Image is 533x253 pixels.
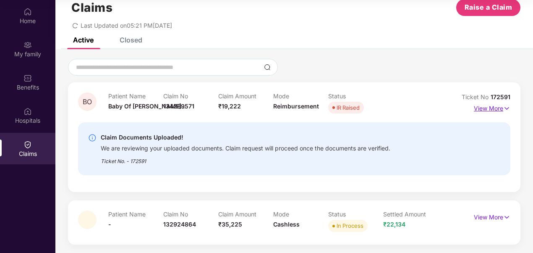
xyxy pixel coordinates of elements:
span: - [108,221,111,228]
img: svg+xml;base64,PHN2ZyBpZD0iU2VhcmNoLTMyeDMyIiB4bWxucz0iaHR0cDovL3d3dy53My5vcmcvMjAwMC9zdmciIHdpZH... [264,64,271,71]
img: svg+xml;base64,PHN2ZyBpZD0iSG9zcGl0YWxzIiB4bWxucz0iaHR0cDovL3d3dy53My5vcmcvMjAwMC9zdmciIHdpZHRoPS... [24,107,32,116]
div: Active [73,36,94,44]
p: Settled Amount [383,211,438,218]
img: svg+xml;base64,PHN2ZyBpZD0iSG9tZSIgeG1sbnM9Imh0dHA6Ly93d3cudzMub3JnLzIwMDAvc3ZnIiB3aWR0aD0iMjAiIG... [24,8,32,16]
p: Patient Name [108,211,163,218]
p: Status [328,211,383,218]
span: Ticket No [462,93,491,100]
img: svg+xml;base64,PHN2ZyBpZD0iSW5mby0yMHgyMCIgeG1sbnM9Imh0dHA6Ly93d3cudzMub3JnLzIwMDAvc3ZnIiB3aWR0aD... [88,134,97,142]
img: svg+xml;base64,PHN2ZyBpZD0iQmVuZWZpdHMiIHhtbG5zPSJodHRwOi8vd3d3LnczLm9yZy8yMDAwL3N2ZyIgd2lkdGg9Ij... [24,74,32,82]
p: Claim Amount [218,211,273,218]
span: Last Updated on 05:21 PM[DATE] [81,22,172,29]
h1: Claims [71,0,112,15]
span: BO [83,98,92,105]
div: Claim Documents Uploaded! [101,132,390,142]
img: svg+xml;base64,PHN2ZyBpZD0iQ2xhaW0iIHhtbG5zPSJodHRwOi8vd3d3LnczLm9yZy8yMDAwL3N2ZyIgd2lkdGg9IjIwIi... [24,140,32,149]
p: Claim Amount [218,92,273,100]
p: Patient Name [108,92,163,100]
span: ₹22,134 [383,221,405,228]
span: Baby Of [PERSON_NAME]... [108,103,186,110]
div: Ticket No. - 172591 [101,152,390,165]
p: Claim No [163,92,218,100]
span: ₹19,222 [218,103,241,110]
span: 132924864 [163,221,196,228]
p: Mode [273,211,328,218]
p: Status [328,92,383,100]
span: 172591 [491,93,510,100]
span: ₹35,225 [218,221,242,228]
img: svg+xml;base64,PHN2ZyB4bWxucz0iaHR0cDovL3d3dy53My5vcmcvMjAwMC9zdmciIHdpZHRoPSIxNyIgaGVpZ2h0PSIxNy... [503,104,510,113]
img: svg+xml;base64,PHN2ZyB3aWR0aD0iMjAiIGhlaWdodD0iMjAiIHZpZXdCb3g9IjAgMCAyMCAyMCIgZmlsbD0ibm9uZSIgeG... [24,41,32,49]
p: Claim No [163,211,218,218]
span: 134289571 [163,103,194,110]
div: IR Raised [337,103,360,112]
span: redo [72,22,78,29]
div: In Process [337,221,363,230]
p: View More [474,211,510,222]
span: Reimbursement [273,103,319,110]
p: Mode [273,92,328,100]
p: View More [474,102,510,113]
span: Raise a Claim [465,2,512,13]
span: Cashless [273,221,300,228]
div: Closed [120,36,142,44]
div: We are reviewing your uploaded documents. Claim request will proceed once the documents are verif... [101,142,390,152]
img: svg+xml;base64,PHN2ZyB4bWxucz0iaHR0cDovL3d3dy53My5vcmcvMjAwMC9zdmciIHdpZHRoPSIxNyIgaGVpZ2h0PSIxNy... [503,213,510,222]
